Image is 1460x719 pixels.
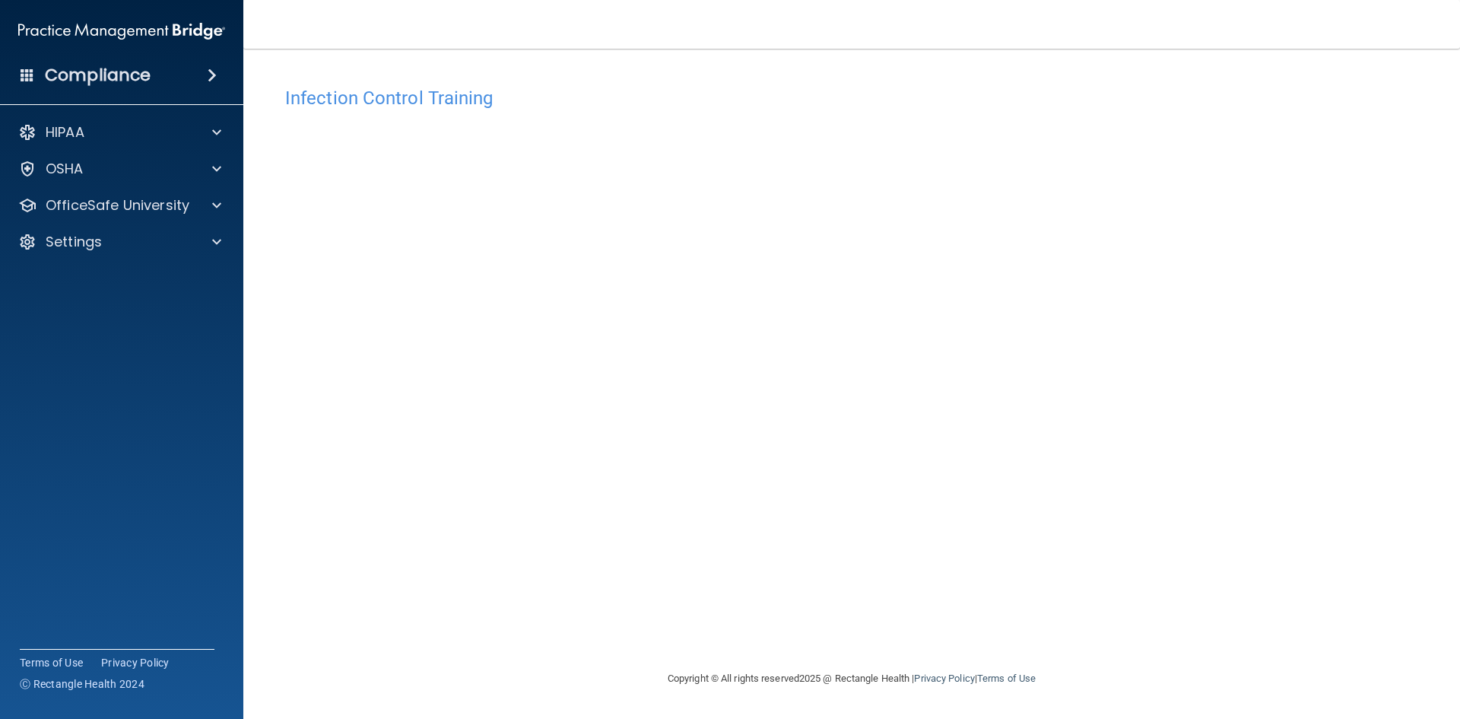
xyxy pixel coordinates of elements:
a: HIPAA [18,123,221,142]
a: OfficeSafe University [18,196,221,215]
img: PMB logo [18,16,225,46]
iframe: infection-control-training [285,116,1046,584]
span: Ⓒ Rectangle Health 2024 [20,676,144,692]
h4: Infection Control Training [285,88,1418,108]
a: Settings [18,233,221,251]
a: Terms of Use [20,655,83,670]
h4: Compliance [45,65,151,86]
div: Copyright © All rights reserved 2025 @ Rectangle Health | | [574,654,1129,703]
a: Privacy Policy [101,655,170,670]
p: HIPAA [46,123,84,142]
p: OSHA [46,160,84,178]
a: OSHA [18,160,221,178]
a: Privacy Policy [914,673,974,684]
p: OfficeSafe University [46,196,189,215]
p: Settings [46,233,102,251]
a: Terms of Use [977,673,1036,684]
